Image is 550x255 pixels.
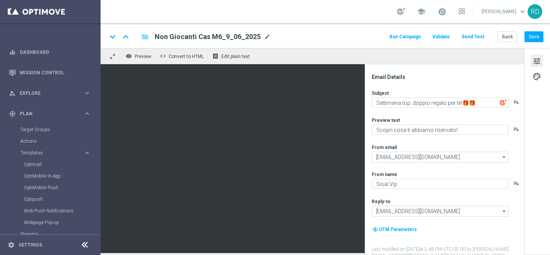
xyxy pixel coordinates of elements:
label: From email [372,144,397,151]
div: Templates [20,147,100,228]
div: Email Details [372,74,523,80]
div: RD [528,4,542,19]
span: Plan [20,111,84,116]
span: Convert to HTML [169,54,204,59]
i: arrow_drop_down [500,152,508,162]
button: Send Test [460,32,485,42]
div: Explore [9,90,84,97]
button: code Convert to HTML [158,51,207,61]
div: OptiMobile Push [24,182,100,193]
a: [PERSON_NAME]keyboard_arrow_down [481,6,528,17]
div: OptiMobile In-App [24,170,100,182]
button: playlist_add [513,180,519,187]
i: person_search [9,90,16,97]
a: OptiMobile Push [24,185,80,191]
a: Web Push Notifications [24,208,80,214]
i: receipt [212,53,219,59]
button: receipt Edit plain text [210,51,253,61]
button: my_location UTM Parameters [372,225,418,234]
i: arrow_drop_down [500,206,508,216]
i: keyboard_arrow_down [107,31,118,43]
a: Mission Control [20,62,91,83]
i: keyboard_arrow_right [84,110,91,117]
button: Run Campaign [388,32,422,42]
a: Streams [20,231,80,237]
button: remove_red_eye Preview [124,51,155,61]
span: Preview [135,54,151,59]
div: Actions [20,135,100,147]
a: OptiMobile In-App [24,173,80,179]
a: Target Groups [20,127,80,133]
button: gps_fixed Plan keyboard_arrow_right [9,111,91,117]
a: Dashboard [20,42,91,62]
input: Select [372,206,509,217]
button: playlist_add [513,99,519,105]
span: Validate [432,34,450,39]
i: equalizer [9,49,16,56]
span: Explore [20,91,84,96]
button: Validate [431,32,451,42]
div: Plan [9,110,84,117]
div: Streams [20,228,100,240]
i: folder [141,32,149,41]
div: Optimail [24,159,100,170]
i: gps_fixed [9,110,16,117]
button: person_search Explore keyboard_arrow_right [9,90,91,96]
label: From name [372,171,397,178]
div: Dashboard [9,42,91,62]
span: Edit plain text [221,54,250,59]
i: keyboard_arrow_right [84,89,91,97]
i: settings [8,241,15,248]
span: school [417,7,425,16]
span: code [160,53,166,59]
i: remove_red_eye [126,53,132,59]
input: Select [372,152,509,163]
button: palette [531,70,543,82]
div: Web Push Notifications [24,205,100,217]
button: Back [498,31,517,42]
a: Actions [20,138,80,144]
i: keyboard_arrow_up [120,31,132,43]
button: Save [524,31,543,42]
a: Optimail [24,161,80,168]
img: optiGenie.svg [500,99,507,106]
div: Mission Control [9,62,91,83]
span: palette [533,72,541,82]
i: my_location [372,227,378,232]
a: Settings [19,243,42,247]
div: Target Groups [20,124,100,135]
button: Templates keyboard_arrow_right [20,150,91,156]
button: equalizer Dashboard [9,49,91,55]
div: Webpage Pop-up [24,217,100,228]
span: Non Giocanti Cas M6_9_06_2025 [155,32,261,41]
span: UTM Parameters [379,227,417,232]
i: keyboard_arrow_right [84,149,91,157]
label: Subject [372,90,389,96]
button: folder [140,31,150,43]
a: Optipush [24,196,80,202]
div: Optipush [24,193,100,205]
span: Templates [20,151,76,155]
label: Reply-to [372,199,391,205]
label: Preview text [372,117,400,123]
button: tune [531,55,543,67]
span: tune [533,56,541,66]
div: Templates [20,151,84,155]
span: keyboard_arrow_down [518,7,527,16]
span: mode_edit [264,33,271,40]
a: Webpage Pop-up [24,219,80,226]
button: Mission Control [9,70,91,76]
button: playlist_add [513,126,519,132]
